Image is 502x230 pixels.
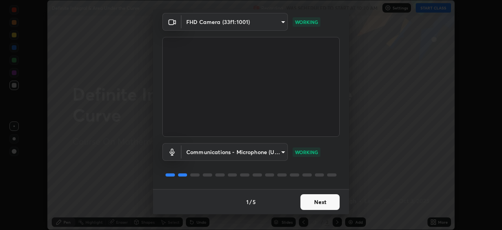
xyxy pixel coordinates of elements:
div: FHD Camera (33f1:1001) [182,143,288,161]
h4: 1 [246,198,249,206]
div: FHD Camera (33f1:1001) [182,13,288,31]
h4: 5 [253,198,256,206]
button: Next [300,194,340,210]
p: WORKING [295,149,318,156]
h4: / [249,198,252,206]
p: WORKING [295,18,318,26]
